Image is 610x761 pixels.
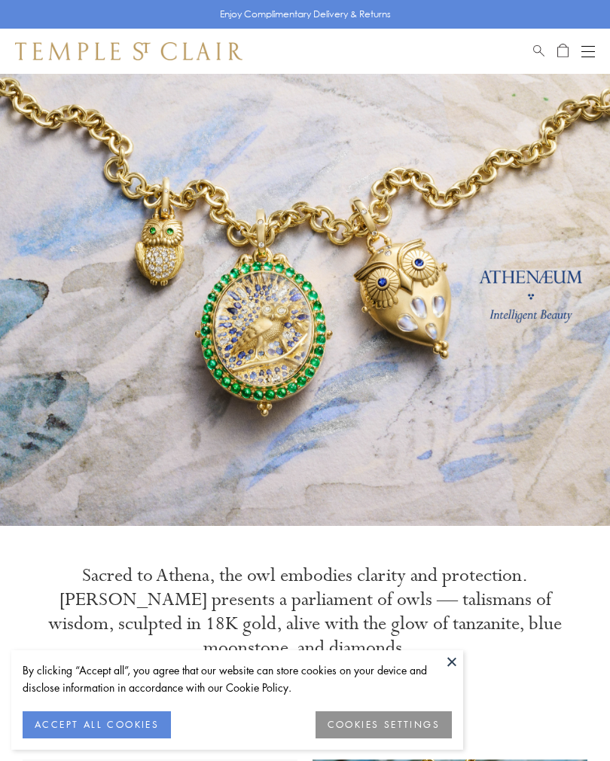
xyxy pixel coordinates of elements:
p: Enjoy Complimentary Delivery & Returns [220,7,391,22]
p: Sacred to Athena, the owl embodies clarity and protection. [PERSON_NAME] presents a parliament of... [45,564,565,660]
button: Open navigation [581,42,595,60]
img: Temple St. Clair [15,42,242,60]
div: By clicking “Accept all”, you agree that our website can store cookies on your device and disclos... [23,662,452,696]
button: COOKIES SETTINGS [316,711,452,738]
a: Open Shopping Bag [557,42,569,60]
a: Search [533,42,544,60]
iframe: Gorgias live chat messenger [535,690,595,746]
button: ACCEPT ALL COOKIES [23,711,171,738]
